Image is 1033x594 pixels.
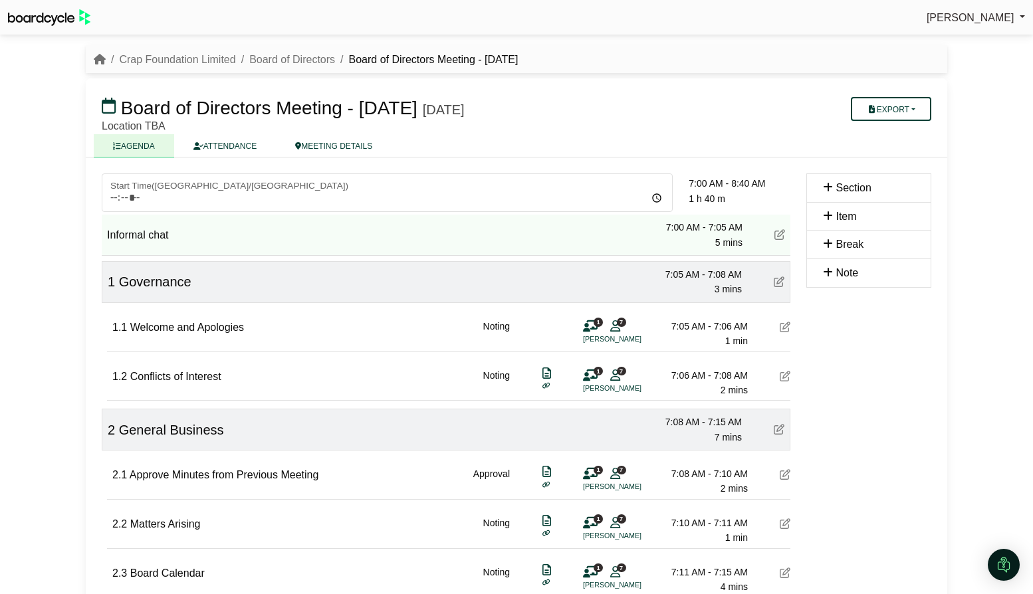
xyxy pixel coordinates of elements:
span: 1 h 40 m [689,193,725,204]
span: Location TBA [102,120,166,132]
span: 7 mins [715,432,742,443]
div: 7:00 AM - 7:05 AM [649,220,743,235]
div: 7:05 AM - 7:08 AM [649,267,742,282]
span: 2.2 [112,518,127,530]
span: 1 [108,274,115,289]
span: 5 mins [715,237,743,248]
span: 7 [617,318,626,326]
div: [DATE] [423,102,465,118]
div: Noting [483,319,510,349]
span: [PERSON_NAME] [927,12,1014,23]
span: Section [836,182,871,193]
a: [PERSON_NAME] [927,9,1025,27]
li: [PERSON_NAME] [583,579,683,591]
span: Note [836,267,858,278]
div: 7:05 AM - 7:06 AM [655,319,748,334]
span: General Business [119,423,224,437]
li: [PERSON_NAME] [583,383,683,394]
li: [PERSON_NAME] [583,334,683,345]
img: BoardcycleBlackGreen-aaafeed430059cb809a45853b8cf6d952af9d84e6e89e1f1685b34bfd5cb7d64.svg [8,9,90,26]
span: 7 [617,563,626,572]
span: 1 [594,367,603,375]
span: Governance [119,274,191,289]
span: 2.3 [112,567,127,579]
a: ATTENDANCE [174,134,276,157]
a: MEETING DETAILS [276,134,392,157]
span: 7 [617,514,626,523]
span: Board Calendar [130,567,205,579]
span: 4 mins [721,581,748,592]
span: 1 [594,466,603,474]
nav: breadcrumb [94,51,518,68]
span: 2 mins [721,483,748,494]
li: [PERSON_NAME] [583,481,683,492]
div: Noting [483,368,510,398]
span: Informal chat [107,229,168,241]
span: Item [836,211,856,222]
span: 1 min [725,336,748,346]
span: 1 [594,514,603,523]
span: 1.2 [112,371,127,382]
a: AGENDA [94,134,174,157]
span: Conflicts of Interest [130,371,221,382]
span: 2 [108,423,115,437]
div: Open Intercom Messenger [988,549,1020,581]
div: Approval [473,466,510,496]
li: Board of Directors Meeting - [DATE] [335,51,518,68]
div: 7:00 AM - 8:40 AM [689,176,790,191]
a: Board of Directors [249,54,335,65]
span: Break [836,239,863,250]
span: 2 mins [721,385,748,395]
span: 3 mins [715,284,742,294]
span: 1.1 [112,322,127,333]
span: Welcome and Apologies [130,322,244,333]
span: 7 [617,367,626,375]
a: Crap Foundation Limited [119,54,235,65]
div: 7:08 AM - 7:10 AM [655,466,748,481]
li: [PERSON_NAME] [583,530,683,542]
span: Board of Directors Meeting - [DATE] [121,98,417,118]
span: 1 [594,563,603,572]
span: 7 [617,466,626,474]
div: 7:10 AM - 7:11 AM [655,516,748,530]
span: 1 [594,318,603,326]
div: 7:06 AM - 7:08 AM [655,368,748,383]
span: Approve Minutes from Previous Meeting [130,469,319,480]
button: Export [851,97,931,121]
span: 1 min [725,532,748,543]
span: 2.1 [112,469,127,480]
div: 7:11 AM - 7:15 AM [655,565,748,579]
div: Noting [483,516,510,545]
span: Matters Arising [130,518,201,530]
div: 7:08 AM - 7:15 AM [649,415,742,429]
